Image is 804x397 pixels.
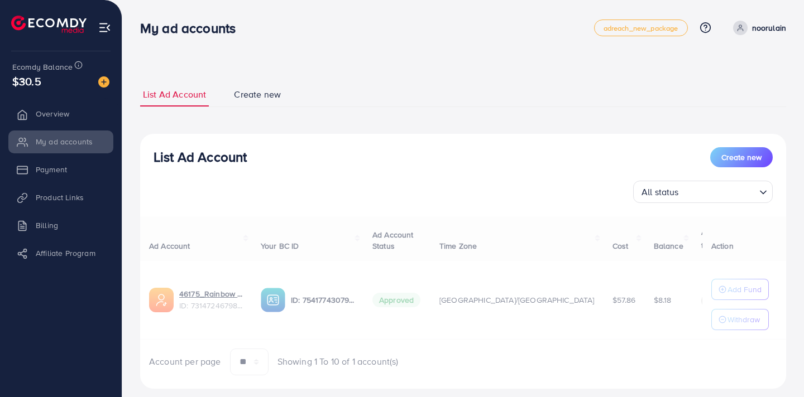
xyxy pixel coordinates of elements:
input: Search for option [682,182,755,200]
button: Create new [710,147,773,167]
h3: List Ad Account [154,149,247,165]
a: adreach_new_package [594,20,688,36]
span: Ecomdy Balance [12,61,73,72]
div: Search for option [633,181,773,203]
img: menu [98,21,111,34]
span: Create new [234,88,281,101]
p: noorulain [752,21,786,35]
span: $30.5 [12,73,41,89]
span: Create new [721,152,762,163]
a: noorulain [729,21,786,35]
h3: My ad accounts [140,20,245,36]
img: image [98,76,109,88]
span: All status [639,184,681,200]
span: List Ad Account [143,88,206,101]
span: adreach_new_package [604,25,678,32]
img: logo [11,16,87,33]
